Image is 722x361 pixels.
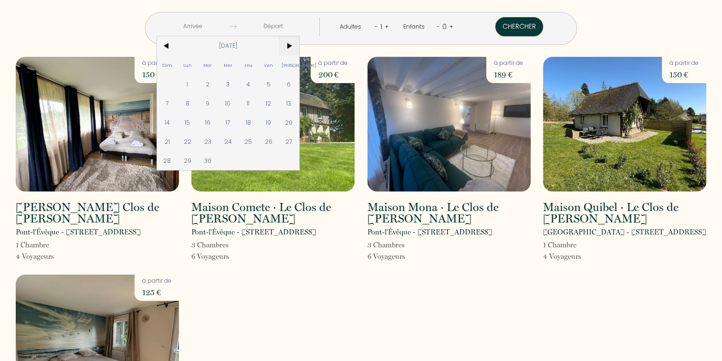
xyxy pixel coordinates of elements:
span: 1 [177,74,198,94]
p: Pont-l'Évêque - [STREET_ADDRESS] [191,226,316,238]
span: Ven [259,55,279,74]
span: 8 [177,94,198,113]
p: 150 € [142,68,171,81]
button: Chercher [495,17,543,36]
span: 13 [279,94,299,113]
p: 189 € [494,68,523,81]
span: 24 [218,132,238,151]
span: s [226,252,229,261]
p: à partir de [142,59,171,68]
span: 29 [177,151,198,170]
h2: [PERSON_NAME] Clos de [PERSON_NAME] [16,202,179,224]
span: 19 [259,113,279,132]
span: 22 [177,132,198,151]
p: 150 € [670,68,699,81]
p: à partir de [142,276,171,286]
span: 30 [198,151,218,170]
span: < [157,36,178,55]
p: Pont-l'Évêque - [STREET_ADDRESS] [367,226,492,238]
span: 7 [157,94,178,113]
span: Dim [157,55,178,74]
span: 9 [198,94,218,113]
p: 4 Voyageur [543,251,581,262]
a: + [449,22,453,31]
h2: Maison Mona · Le Clos de [PERSON_NAME] [367,202,531,224]
span: 15 [177,113,198,132]
a: + [385,22,389,31]
p: à partir de [318,59,347,68]
span: 14 [157,113,178,132]
span: s [578,252,581,261]
span: s [51,252,54,261]
span: 25 [238,132,259,151]
p: à partir de [494,59,523,68]
span: 6 [279,74,299,94]
span: 5 [259,74,279,94]
p: Pont-l'Évêque - [STREET_ADDRESS] [16,226,141,238]
span: 4 [238,74,259,94]
span: Jeu [238,55,259,74]
span: [PERSON_NAME] [279,55,299,74]
span: 2 [198,74,218,94]
span: s [226,241,229,249]
p: 125 € [142,286,171,299]
span: 28 [157,151,178,170]
input: Départ [237,17,310,36]
span: 21 [157,132,178,151]
span: 23 [198,132,218,151]
p: 1 Chambre [16,239,54,251]
p: [GEOGRAPHIC_DATA] - [STREET_ADDRESS] [543,226,706,238]
span: 3 [218,74,238,94]
div: Adultes [340,22,365,32]
p: 4 Voyageur [16,251,54,262]
span: 27 [279,132,299,151]
span: Lun [177,55,198,74]
span: Mer [218,55,238,74]
span: s [402,252,405,261]
p: 1 Chambre [543,239,581,251]
img: rental-image [543,57,706,191]
span: 12 [259,94,279,113]
p: à partir de [670,59,699,68]
span: [DATE] [177,36,279,55]
span: 26 [259,132,279,151]
img: rental-image [367,57,531,191]
div: 1 [378,19,385,34]
img: guests [230,23,237,30]
span: > [279,36,299,55]
span: 17 [218,113,238,132]
span: 10 [218,94,238,113]
p: 3 Chambre [191,239,229,251]
img: rental-image [16,57,179,191]
span: s [402,241,405,249]
span: 20 [279,113,299,132]
input: Arrivée [157,17,230,36]
span: 16 [198,113,218,132]
span: 11 [238,94,259,113]
a: - [375,22,378,31]
h2: Maison Comete · Le Clos de [PERSON_NAME] [191,202,355,224]
p: 200 € [318,68,347,81]
div: 0 [440,19,449,34]
p: 6 Voyageur [367,251,405,262]
a: - [437,22,440,31]
span: Mar [198,55,218,74]
span: 18 [238,113,259,132]
p: 3 Chambre [367,239,405,251]
h2: Maison Quibel · Le Clos de [PERSON_NAME] [543,202,706,224]
div: Enfants [403,22,428,32]
p: 6 Voyageur [191,251,229,262]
